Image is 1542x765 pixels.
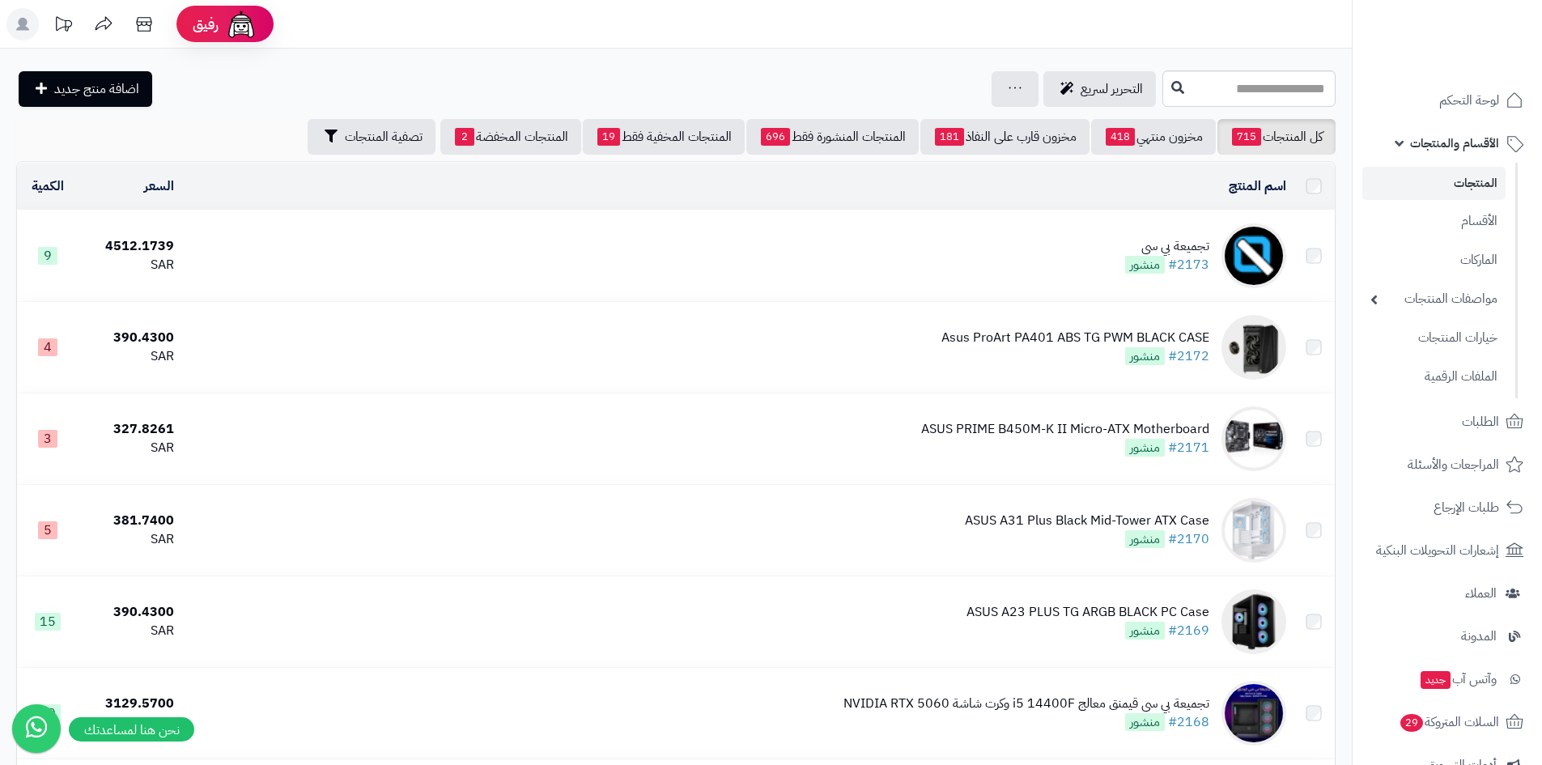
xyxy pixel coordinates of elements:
[43,8,83,45] a: تحديثات المنصة
[86,439,174,457] div: SAR
[86,512,174,530] div: 381.7400
[1362,445,1532,484] a: المراجعات والأسئلة
[1362,402,1532,441] a: الطلبات
[1125,347,1165,365] span: منشور
[86,237,174,256] div: 4512.1739
[1168,529,1209,549] a: #2170
[1461,625,1497,648] span: المدونة
[966,603,1209,622] div: ASUS A23 PLUS TG ARGB BLACK PC Case
[1439,89,1499,112] span: لوحة التحكم
[1362,204,1506,239] a: الأقسام
[1221,498,1286,563] img: ASUS A31 Plus Black Mid-Tower ATX Case
[38,430,57,448] span: 3
[1125,237,1209,256] div: تجميعة بي سي
[86,347,174,366] div: SAR
[86,256,174,274] div: SAR
[1410,132,1499,155] span: الأقسام والمنتجات
[86,329,174,347] div: 390.4300
[86,622,174,640] div: SAR
[1419,668,1497,691] span: وآتس آب
[38,247,57,265] span: 9
[1362,321,1506,355] a: خيارات المنتجات
[440,119,581,155] a: المنتجات المخفضة2
[1362,617,1532,656] a: المدونة
[86,603,174,622] div: 390.4300
[746,119,919,155] a: المنتجات المنشورة فقط696
[1221,589,1286,654] img: ASUS A23 PLUS TG ARGB BLACK PC Case
[1362,359,1506,394] a: الملفات الرقمية
[1106,128,1135,146] span: 418
[1362,243,1506,278] a: الماركات
[1421,671,1451,689] span: جديد
[921,420,1209,439] div: ASUS PRIME B450M-K II Micro-ATX Motherboard
[1221,406,1286,471] img: ASUS PRIME B450M-K II Micro-ATX Motherboard
[38,338,57,356] span: 4
[38,521,57,539] span: 5
[1221,681,1286,746] img: تجميعة بي سي قيمنق معالج i5 14400F وكرت شاشة NVIDIA RTX 5060
[941,329,1209,347] div: Asus ProArt PA401 ABS TG PWM BLACK CASE
[1168,712,1209,732] a: #2168
[1125,713,1165,731] span: منشور
[1168,346,1209,366] a: #2172
[345,127,423,147] span: تصفية المنتجات
[1125,439,1165,457] span: منشور
[1217,119,1336,155] a: كل المنتجات715
[965,512,1209,530] div: ASUS A31 Plus Black Mid-Tower ATX Case
[308,119,435,155] button: تصفية المنتجات
[1434,496,1499,519] span: طلبات الإرجاع
[193,15,219,34] span: رفيق
[144,176,174,196] a: السعر
[1376,539,1499,562] span: إشعارات التحويلات البنكية
[1399,711,1499,733] span: السلات المتروكة
[1465,582,1497,605] span: العملاء
[1091,119,1216,155] a: مخزون منتهي418
[1221,223,1286,288] img: تجميعة بي سي
[225,8,257,40] img: ai-face.png
[761,128,790,146] span: 696
[1221,315,1286,380] img: Asus ProArt PA401 ABS TG PWM BLACK CASE
[1362,703,1532,742] a: السلات المتروكة29
[1168,255,1209,274] a: #2173
[35,613,61,631] span: 15
[1362,282,1506,317] a: مواصفات المنتجات
[1362,488,1532,527] a: طلبات الإرجاع
[19,71,152,107] a: اضافة منتج جديد
[1362,81,1532,120] a: لوحة التحكم
[1232,128,1261,146] span: 715
[1125,256,1165,274] span: منشور
[1125,622,1165,640] span: منشور
[1229,176,1286,196] a: اسم المنتج
[1081,79,1143,99] span: التحرير لسريع
[920,119,1090,155] a: مخزون قارب على النفاذ181
[54,79,139,99] span: اضافة منتج جديد
[1168,621,1209,640] a: #2169
[1400,714,1423,732] span: 29
[86,713,174,732] div: SAR
[32,176,64,196] a: الكمية
[1462,410,1499,433] span: الطلبات
[1362,531,1532,570] a: إشعارات التحويلات البنكية
[1168,438,1209,457] a: #2171
[1362,167,1506,200] a: المنتجات
[1408,453,1499,476] span: المراجعات والأسئلة
[86,530,174,549] div: SAR
[583,119,745,155] a: المنتجات المخفية فقط19
[1362,660,1532,699] a: وآتس آبجديد
[1043,71,1156,107] a: التحرير لسريع
[1362,574,1532,613] a: العملاء
[935,128,964,146] span: 181
[597,128,620,146] span: 19
[1125,530,1165,548] span: منشور
[455,128,474,146] span: 2
[86,420,174,439] div: 327.8261
[843,695,1209,713] div: تجميعة بي سي قيمنق معالج i5 14400F وكرت شاشة NVIDIA RTX 5060
[86,695,174,713] div: 3129.5700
